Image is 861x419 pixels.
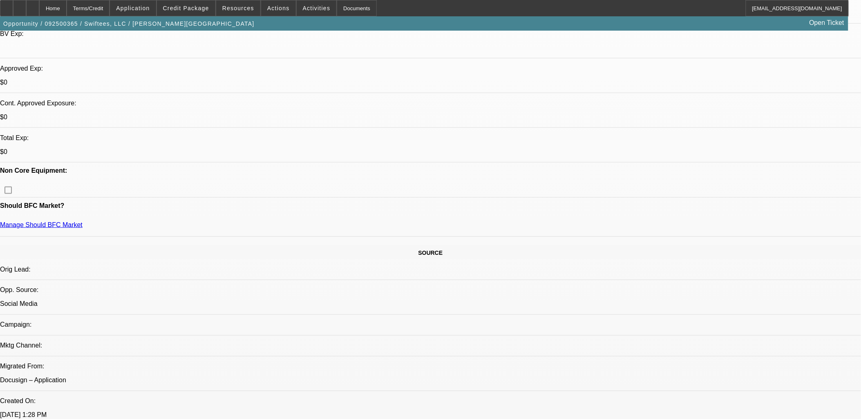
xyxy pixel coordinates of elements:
[157,0,215,16] button: Credit Package
[303,5,331,11] span: Activities
[163,5,209,11] span: Credit Package
[261,0,296,16] button: Actions
[806,16,848,30] a: Open Ticket
[3,20,255,27] span: Opportunity / 092500365 / Swiftees, LLC / [PERSON_NAME][GEOGRAPHIC_DATA]
[418,250,443,256] span: SOURCE
[116,5,150,11] span: Application
[267,5,290,11] span: Actions
[222,5,254,11] span: Resources
[216,0,260,16] button: Resources
[110,0,156,16] button: Application
[297,0,337,16] button: Activities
